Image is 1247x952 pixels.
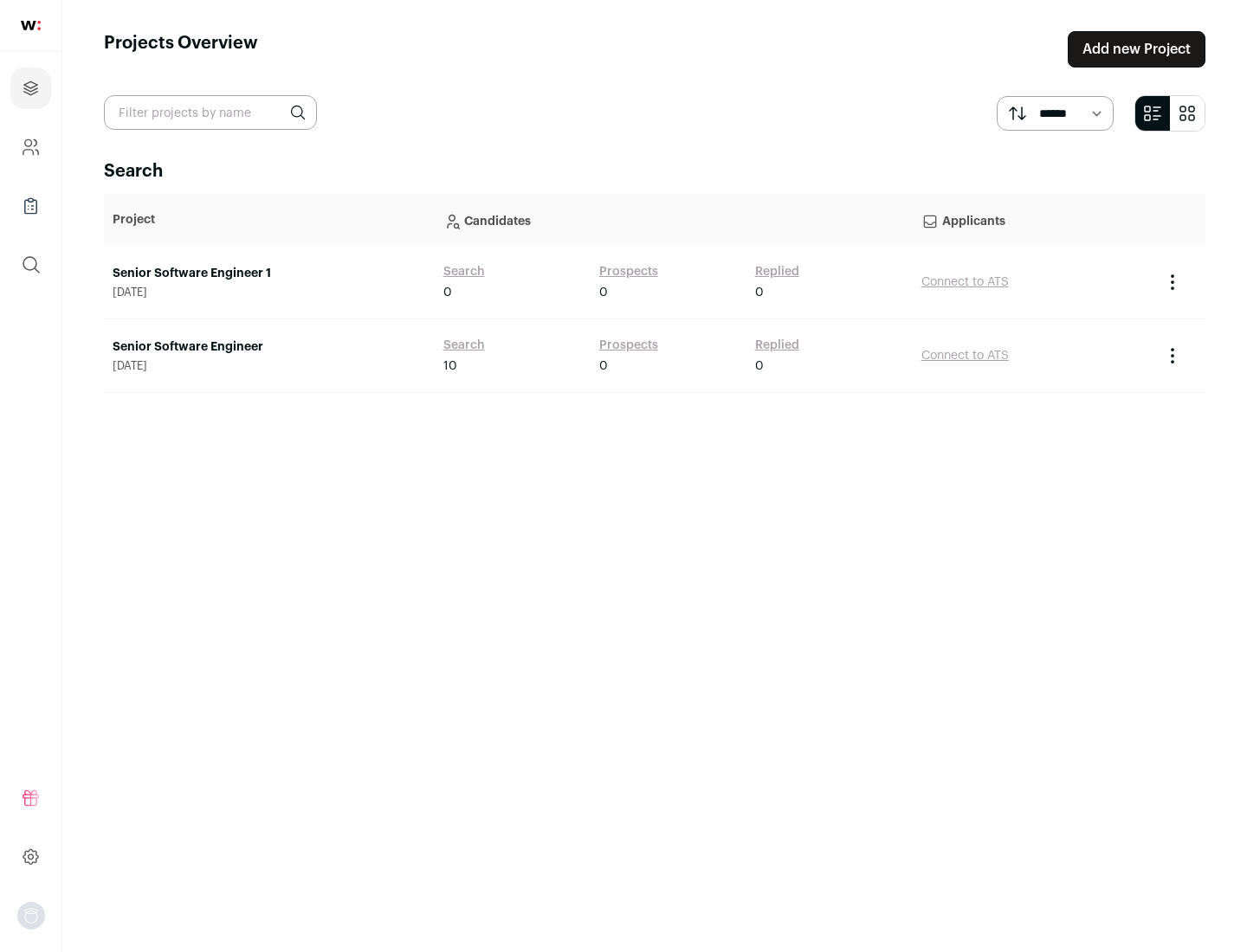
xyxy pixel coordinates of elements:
[921,203,1145,237] p: Applicants
[21,21,41,30] img: wellfound-shorthand-0d5821cbd27db2630d0214b213865d53afaa358527fdda9d0ea32b1df1b89c2c.svg
[113,265,426,282] a: Senior Software Engineer 1
[1162,345,1183,366] button: Project Actions
[599,357,608,375] span: 0
[113,286,426,299] span: [DATE]
[443,357,457,375] span: 10
[443,284,452,301] span: 0
[599,284,608,301] span: 0
[10,126,51,168] a: Company and ATS Settings
[921,350,1009,362] a: Connect to ATS
[755,263,799,280] a: Replied
[17,902,45,929] img: nopic.png
[921,276,1009,288] a: Connect to ATS
[1068,31,1205,68] a: Add new Project
[443,337,485,354] a: Search
[104,95,317,130] input: Filter projects by name
[113,211,426,228] p: Project
[599,263,658,280] a: Prospects
[104,159,1205,183] h2: Search
[599,337,658,354] a: Prospects
[113,338,426,356] a: Senior Software Engineer
[755,357,764,375] span: 0
[104,31,258,68] h1: Projects Overview
[1162,272,1183,293] button: Project Actions
[17,902,45,929] button: Open dropdown
[443,263,485,280] a: Search
[755,337,799,354] a: Replied
[113,359,426,373] span: [DATE]
[755,284,764,301] span: 0
[443,203,904,237] p: Candidates
[10,68,51,109] a: Projects
[10,185,51,227] a: Company Lists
